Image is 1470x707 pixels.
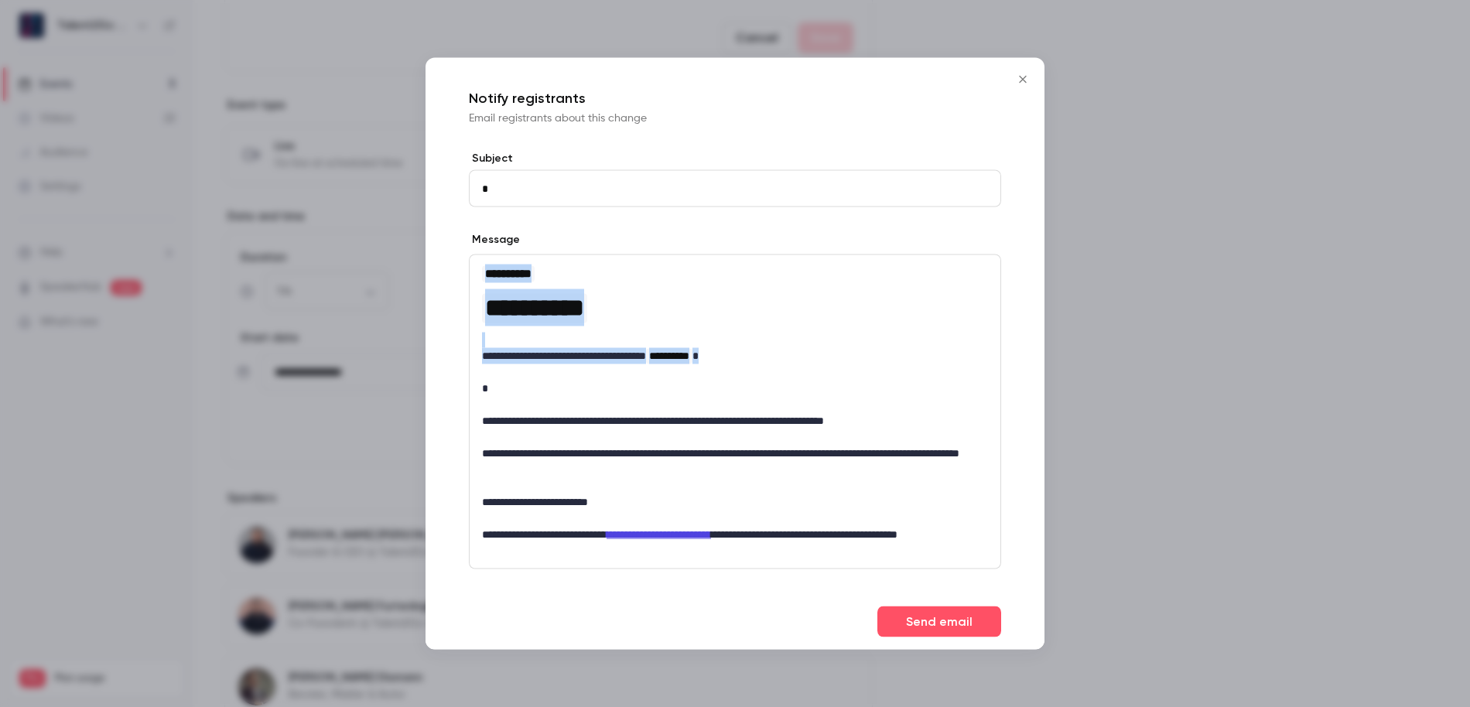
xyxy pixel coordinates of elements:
[469,111,1001,126] p: Email registrants about this change
[470,255,1000,569] div: editor
[469,232,520,248] label: Message
[877,606,1001,637] button: Send email
[469,89,1001,108] p: Notify registrants
[469,151,1001,166] label: Subject
[1007,64,1038,95] button: Close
